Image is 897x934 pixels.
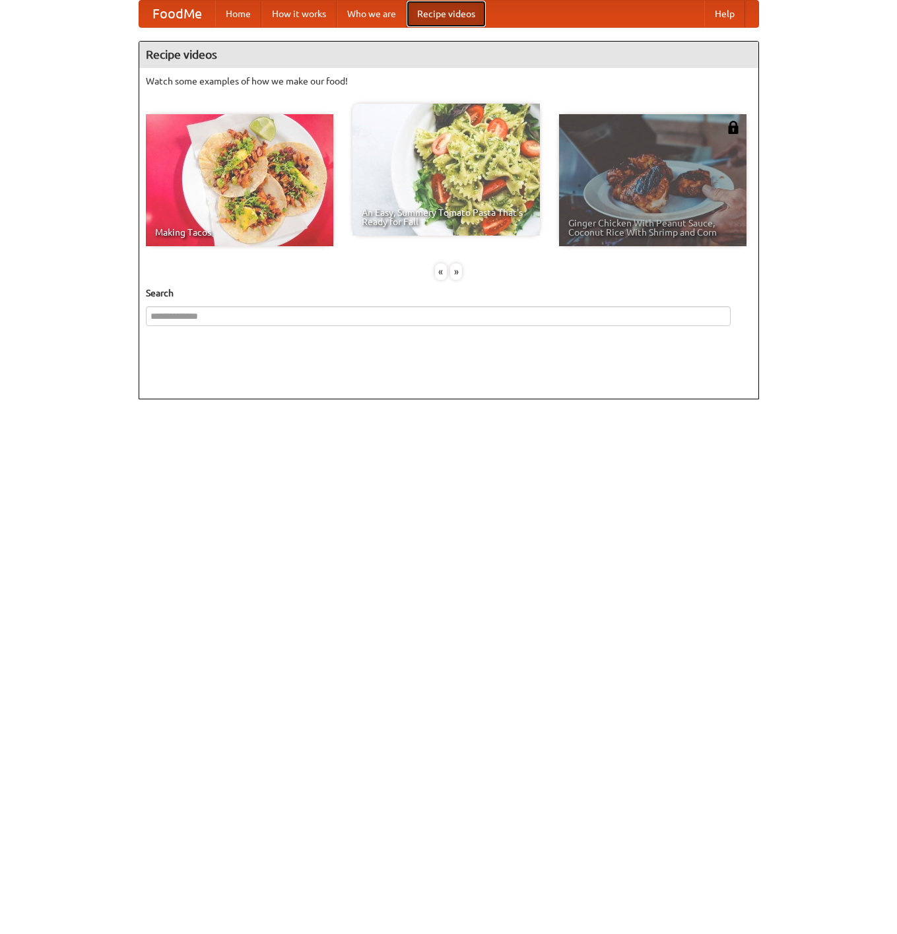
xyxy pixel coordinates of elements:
a: Home [215,1,261,27]
img: 483408.png [727,121,740,134]
a: How it works [261,1,337,27]
a: Who we are [337,1,407,27]
a: FoodMe [139,1,215,27]
div: « [435,263,447,280]
a: An Easy, Summery Tomato Pasta That's Ready for Fall [352,104,540,236]
h5: Search [146,286,752,300]
a: Making Tacos [146,114,333,246]
h4: Recipe videos [139,42,758,68]
a: Help [704,1,745,27]
span: An Easy, Summery Tomato Pasta That's Ready for Fall [362,208,531,226]
span: Making Tacos [155,228,324,237]
a: Recipe videos [407,1,486,27]
p: Watch some examples of how we make our food! [146,75,752,88]
div: » [450,263,462,280]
